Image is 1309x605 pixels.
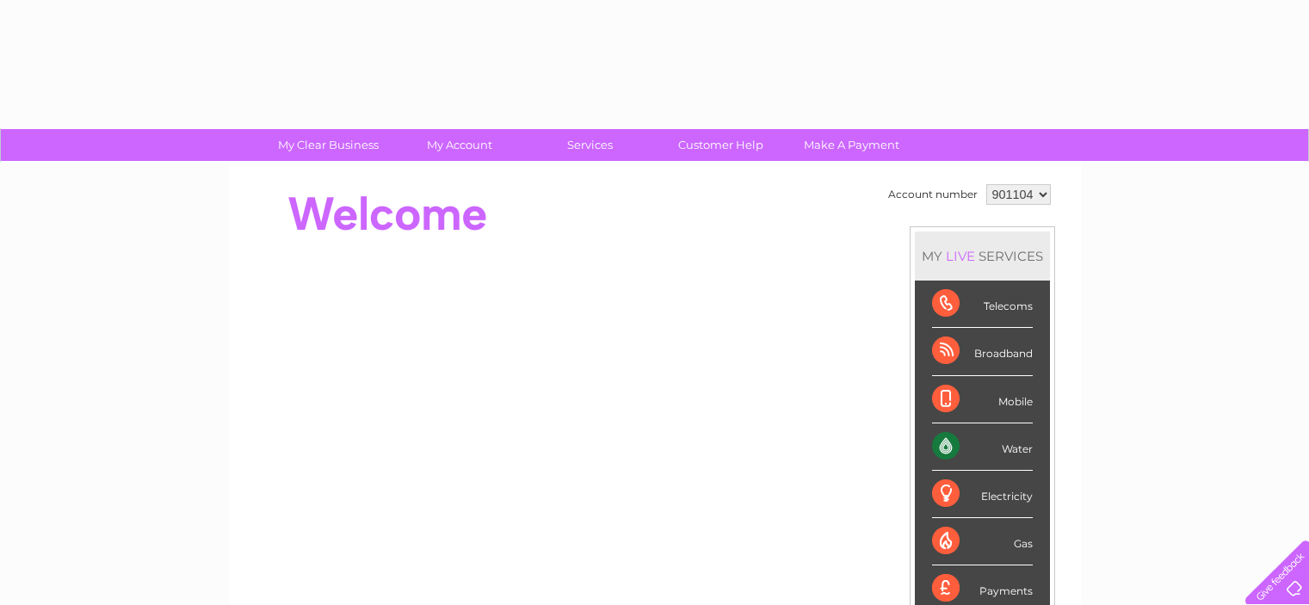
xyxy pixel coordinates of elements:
[932,376,1033,423] div: Mobile
[932,328,1033,375] div: Broadband
[942,248,979,264] div: LIVE
[388,129,530,161] a: My Account
[650,129,792,161] a: Customer Help
[257,129,399,161] a: My Clear Business
[932,281,1033,328] div: Telecoms
[781,129,923,161] a: Make A Payment
[884,180,982,209] td: Account number
[519,129,661,161] a: Services
[915,232,1050,281] div: MY SERVICES
[932,518,1033,565] div: Gas
[932,471,1033,518] div: Electricity
[932,423,1033,471] div: Water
